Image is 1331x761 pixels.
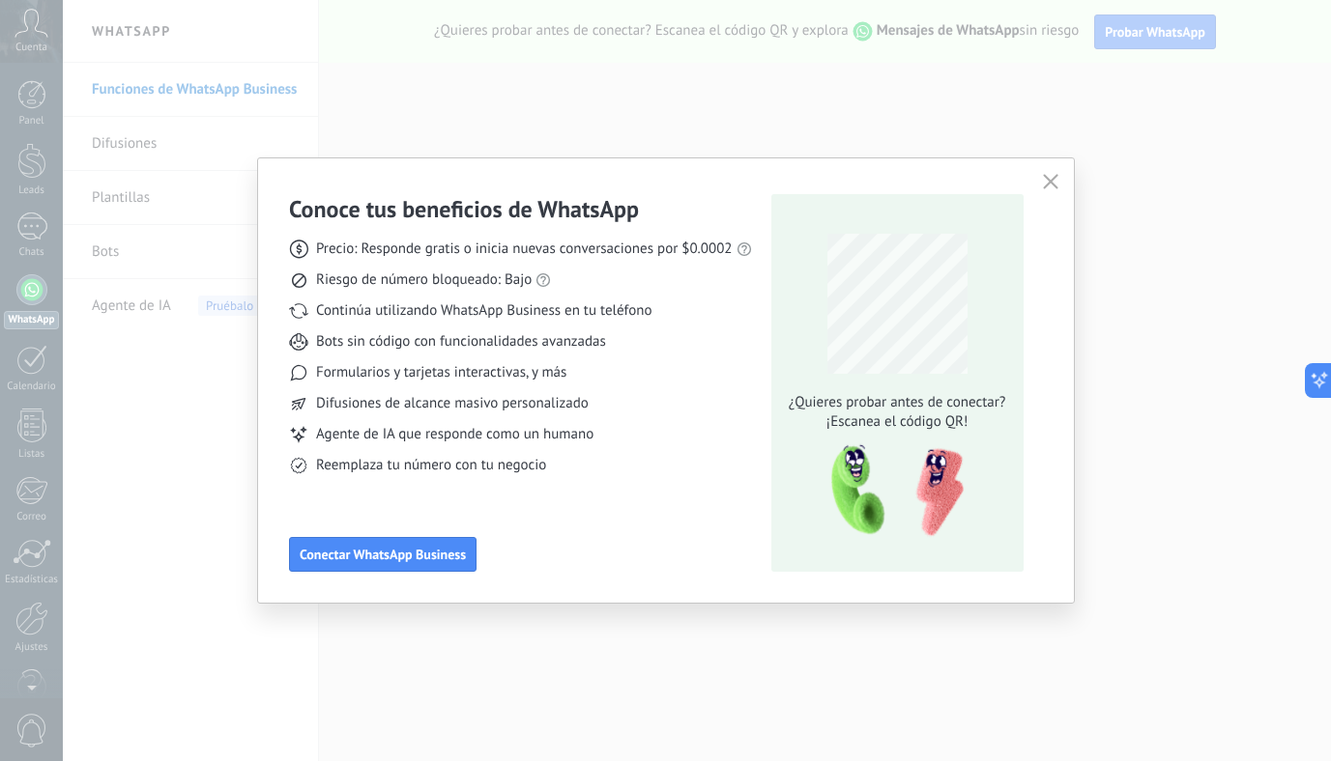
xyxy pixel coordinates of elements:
span: Difusiones de alcance masivo personalizado [316,394,589,413]
span: Reemplaza tu número con tu negocio [316,456,546,475]
span: Bots sin código con funcionalidades avanzadas [316,332,606,352]
span: Formularios y tarjetas interactivas, y más [316,363,566,382]
button: Conectar WhatsApp Business [289,537,477,572]
span: Agente de IA que responde como un humano [316,425,593,444]
img: qr-pic-1x.png [815,439,968,543]
span: Conectar WhatsApp Business [300,548,466,561]
h3: Conoce tus beneficios de WhatsApp [289,194,639,224]
span: Precio: Responde gratis o inicia nuevas conversaciones por $0.0002 [316,240,733,259]
span: Riesgo de número bloqueado: Bajo [316,270,532,290]
span: ¡Escanea el código QR! [783,412,1011,432]
span: Continúa utilizando WhatsApp Business en tu teléfono [316,301,651,321]
span: ¿Quieres probar antes de conectar? [783,393,1011,412]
